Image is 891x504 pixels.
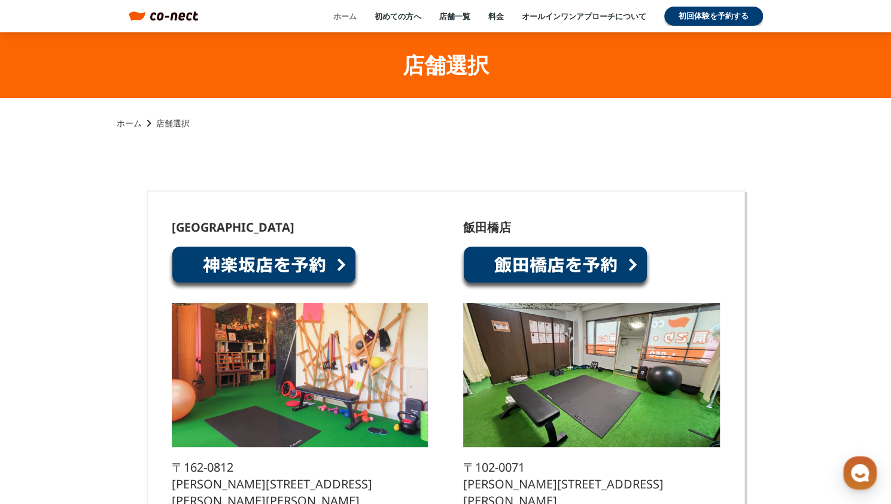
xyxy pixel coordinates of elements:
a: 設定 [154,379,230,409]
i: keyboard_arrow_right [142,116,156,130]
span: チャット [102,398,131,408]
p: 飯田橋店 [463,221,511,233]
span: ホーム [31,397,52,407]
p: 店舗選択 [156,117,190,129]
a: ホーム [4,379,79,409]
h1: 店舗選択 [403,50,489,80]
span: 設定 [185,397,199,407]
p: [GEOGRAPHIC_DATA] [172,221,294,233]
a: ホーム [117,117,142,129]
a: ホーム [333,11,357,22]
a: チャット [79,379,154,409]
a: 店舗一覧 [439,11,470,22]
a: 料金 [488,11,504,22]
a: 初めての方へ [375,11,421,22]
a: オールインワンアプローチについて [522,11,646,22]
a: 初回体験を予約する [664,7,763,26]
